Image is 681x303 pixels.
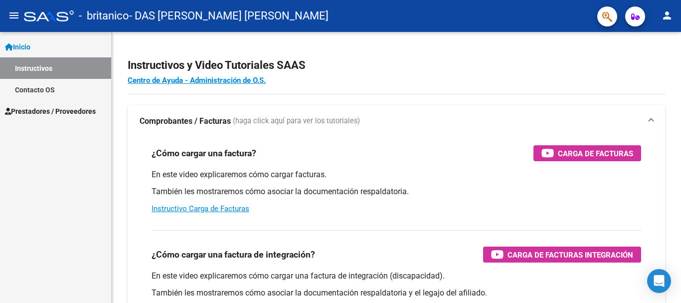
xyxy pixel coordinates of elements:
span: (haga click aquí para ver los tutoriales) [233,116,360,127]
h2: Instructivos y Video Tutoriales SAAS [128,56,665,75]
p: También les mostraremos cómo asociar la documentación respaldatoria y el legajo del afiliado. [152,288,641,299]
h3: ¿Cómo cargar una factura? [152,146,256,160]
button: Carga de Facturas [533,145,641,161]
span: - britanico [79,5,129,27]
mat-icon: menu [8,9,20,21]
span: Prestadores / Proveedores [5,106,96,117]
mat-expansion-panel-header: Comprobantes / Facturas (haga click aquí para ver los tutoriales) [128,105,665,137]
strong: Comprobantes / Facturas [140,116,231,127]
span: Carga de Facturas [558,147,633,160]
div: Open Intercom Messenger [647,269,671,293]
a: Centro de Ayuda - Administración de O.S. [128,76,266,85]
button: Carga de Facturas Integración [483,247,641,263]
mat-icon: person [661,9,673,21]
p: También les mostraremos cómo asociar la documentación respaldatoria. [152,186,641,197]
span: - DAS [PERSON_NAME] [PERSON_NAME] [129,5,329,27]
p: En este video explicaremos cómo cargar una factura de integración (discapacidad). [152,271,641,282]
span: Inicio [5,41,30,52]
span: Carga de Facturas Integración [508,249,633,261]
a: Instructivo Carga de Facturas [152,204,249,213]
p: En este video explicaremos cómo cargar facturas. [152,169,641,180]
h3: ¿Cómo cargar una factura de integración? [152,248,315,262]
